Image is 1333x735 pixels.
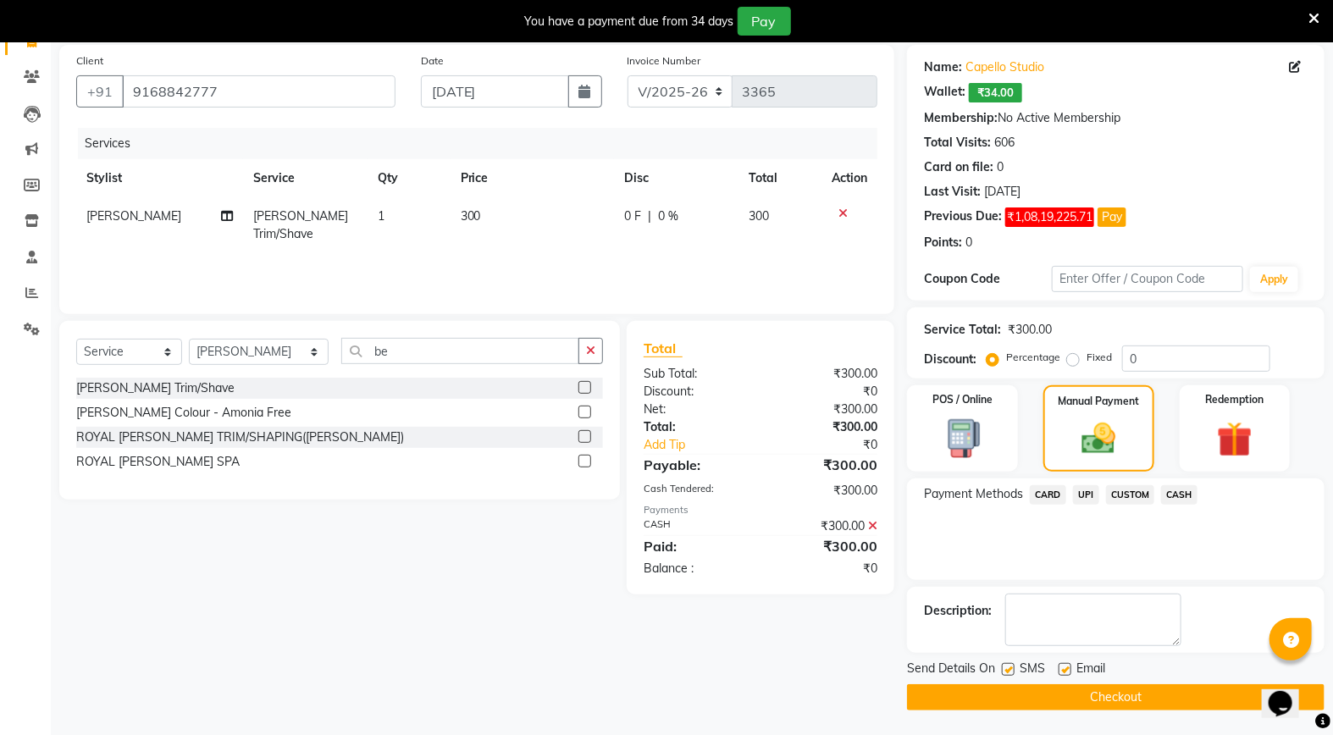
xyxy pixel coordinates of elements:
div: Description: [924,602,992,620]
div: Points: [924,234,962,251]
div: ₹300.00 [761,401,890,418]
label: POS / Online [932,392,993,407]
span: CARD [1030,485,1066,505]
a: Add Tip [631,436,782,454]
div: ROYAL [PERSON_NAME] SPA [76,453,240,471]
span: 300 [749,208,769,224]
input: Search or Scan [341,338,579,364]
div: Coupon Code [924,270,1052,288]
div: [PERSON_NAME] Trim/Shave [76,379,235,397]
div: Name: [924,58,962,76]
div: Payments [644,503,877,517]
iframe: chat widget [1262,667,1316,718]
div: Service Total: [924,321,1001,339]
th: Service [243,159,368,197]
label: Percentage [1006,350,1060,365]
div: Payable: [631,455,761,475]
img: _cash.svg [1071,419,1126,458]
div: Wallet: [924,83,965,102]
label: Redemption [1205,392,1264,407]
span: 1 [378,208,384,224]
label: Manual Payment [1058,394,1139,409]
div: Previous Due: [924,207,1002,227]
button: Pay [738,7,791,36]
span: 0 % [658,207,678,225]
th: Total [738,159,821,197]
div: Paid: [631,536,761,556]
div: Discount: [924,351,976,368]
div: ₹300.00 [761,517,890,535]
th: Qty [368,159,451,197]
span: CASH [1161,485,1197,505]
label: Client [76,53,103,69]
div: No Active Membership [924,109,1308,127]
div: Discount: [631,383,761,401]
span: ₹34.00 [969,83,1022,102]
input: Enter Offer / Coupon Code [1052,266,1244,292]
div: ₹300.00 [761,482,890,500]
label: Date [421,53,444,69]
img: _pos-terminal.svg [933,417,991,460]
div: [PERSON_NAME] Colour - Amonia Free [76,404,291,422]
div: Services [78,128,890,159]
span: Payment Methods [924,485,1023,503]
div: You have a payment due from 34 days [525,13,734,30]
div: 0 [965,234,972,251]
img: _gift.svg [1206,417,1264,461]
div: Sub Total: [631,365,761,383]
span: Send Details On [907,660,995,681]
span: SMS [1020,660,1045,681]
div: ROYAL [PERSON_NAME] TRIM/SHAPING([PERSON_NAME]) [76,428,404,446]
button: Apply [1250,267,1298,292]
span: Email [1076,660,1105,681]
div: ₹300.00 [761,365,890,383]
th: Disc [614,159,738,197]
div: Last Visit: [924,183,981,201]
span: | [648,207,651,225]
span: [PERSON_NAME] [86,208,181,224]
a: Capello Studio [965,58,1044,76]
div: ₹300.00 [1008,321,1052,339]
div: 606 [994,134,1015,152]
div: Net: [631,401,761,418]
span: ₹1,08,19,225.71 [1005,207,1094,227]
div: Total: [631,418,761,436]
div: Membership: [924,109,998,127]
div: Cash Tendered: [631,482,761,500]
div: ₹300.00 [761,418,890,436]
div: ₹0 [783,436,890,454]
th: Action [821,159,877,197]
span: 0 F [624,207,641,225]
div: ₹0 [761,383,890,401]
div: Total Visits: [924,134,991,152]
label: Invoice Number [628,53,701,69]
div: CASH [631,517,761,535]
div: ₹300.00 [761,455,890,475]
span: Total [644,340,683,357]
span: [PERSON_NAME] Trim/Shave [253,208,348,241]
div: ₹0 [761,560,890,577]
div: ₹300.00 [761,536,890,556]
button: Checkout [907,684,1325,710]
input: Search by Name/Mobile/Email/Code [122,75,395,108]
div: Card on file: [924,158,993,176]
span: CUSTOM [1106,485,1155,505]
button: +91 [76,75,124,108]
span: 300 [461,208,481,224]
label: Fixed [1087,350,1112,365]
button: Pay [1098,207,1126,227]
th: Stylist [76,159,243,197]
div: Balance : [631,560,761,577]
span: UPI [1073,485,1099,505]
th: Price [451,159,615,197]
div: [DATE] [984,183,1020,201]
div: 0 [997,158,1004,176]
